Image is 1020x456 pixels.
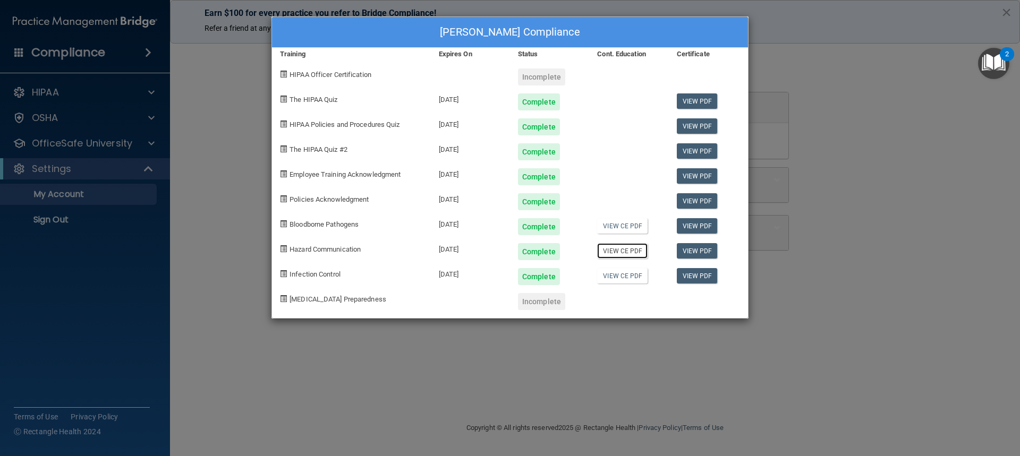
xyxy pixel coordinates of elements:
div: Certificate [669,48,748,61]
span: The HIPAA Quiz #2 [290,145,347,153]
span: Bloodborne Pathogens [290,220,359,228]
span: Policies Acknowledgment [290,195,369,203]
div: [PERSON_NAME] Compliance [272,17,748,48]
a: View PDF [677,93,718,109]
div: Complete [518,218,560,235]
div: [DATE] [431,210,510,235]
div: 2 [1005,54,1009,68]
span: Hazard Communication [290,245,361,253]
span: Employee Training Acknowledgment [290,170,401,178]
button: Open Resource Center, 2 new notifications [978,48,1009,79]
div: Training [272,48,431,61]
div: Incomplete [518,293,565,310]
div: Cont. Education [589,48,668,61]
div: Complete [518,143,560,160]
div: [DATE] [431,135,510,160]
div: [DATE] [431,160,510,185]
div: [DATE] [431,260,510,285]
a: View CE PDF [597,243,648,259]
div: Expires On [431,48,510,61]
div: Complete [518,243,560,260]
a: View PDF [677,243,718,259]
div: Complete [518,118,560,135]
a: View PDF [677,143,718,159]
a: View CE PDF [597,268,648,283]
div: [DATE] [431,235,510,260]
a: View PDF [677,118,718,134]
span: Infection Control [290,270,341,278]
a: View CE PDF [597,218,648,234]
div: Incomplete [518,68,565,85]
span: HIPAA Policies and Procedures Quiz [290,121,399,128]
div: Complete [518,268,560,285]
div: [DATE] [431,110,510,135]
div: [DATE] [431,185,510,210]
div: Complete [518,168,560,185]
div: Status [510,48,589,61]
a: View PDF [677,168,718,184]
span: HIPAA Officer Certification [290,71,371,79]
span: [MEDICAL_DATA] Preparedness [290,295,386,303]
div: Complete [518,93,560,110]
span: The HIPAA Quiz [290,96,337,104]
a: View PDF [677,268,718,283]
div: Complete [518,193,560,210]
div: [DATE] [431,85,510,110]
a: View PDF [677,193,718,209]
a: View PDF [677,218,718,234]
